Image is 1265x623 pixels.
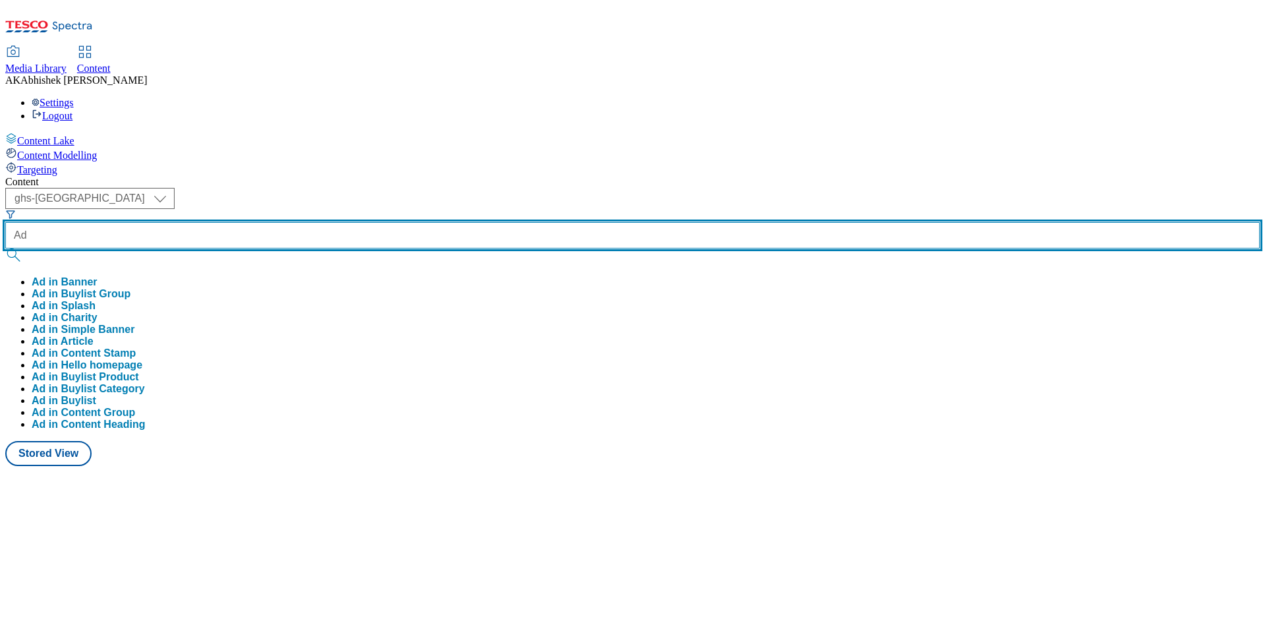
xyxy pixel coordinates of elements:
button: Ad in Hello homepage [32,359,142,371]
button: Ad in Buylist [32,395,96,407]
a: Content [77,47,111,74]
button: Ad in Content Heading [32,419,145,430]
button: Stored View [5,441,92,466]
span: Abhishek [PERSON_NAME] [20,74,147,86]
div: Ad in [32,371,139,383]
div: Ad in [32,336,94,347]
button: Ad in Charity [32,312,98,324]
span: Content Lake [17,135,74,146]
a: Content Lake [5,133,1260,147]
a: Logout [32,110,72,121]
button: Ad in Splash [32,300,96,312]
a: Settings [32,97,74,108]
span: Content [77,63,111,74]
button: Ad in Simple Banner [32,324,134,336]
span: Charity [61,312,97,323]
span: Buylist Product [61,371,138,382]
svg: Search Filters [5,209,16,220]
span: Buylist [61,395,96,406]
button: Ad in Article [32,336,94,347]
span: Article [61,336,94,347]
span: Buylist Category [61,383,144,394]
button: Ad in Buylist Product [32,371,139,383]
button: Ad in Buylist Category [32,383,145,395]
button: Ad in Buylist Group [32,288,130,300]
span: Targeting [17,164,57,175]
a: Content Modelling [5,147,1260,162]
button: Ad in Banner [32,276,98,288]
div: Ad in [32,383,145,395]
button: Ad in Content Group [32,407,135,419]
span: Media Library [5,63,67,74]
div: Ad in [32,395,96,407]
div: Ad in [32,312,98,324]
button: Ad in Content Stamp [32,347,136,359]
a: Targeting [5,162,1260,176]
span: Content Modelling [17,150,97,161]
span: AK [5,74,20,86]
div: Content [5,176,1260,188]
a: Media Library [5,47,67,74]
input: Search [5,222,1260,249]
